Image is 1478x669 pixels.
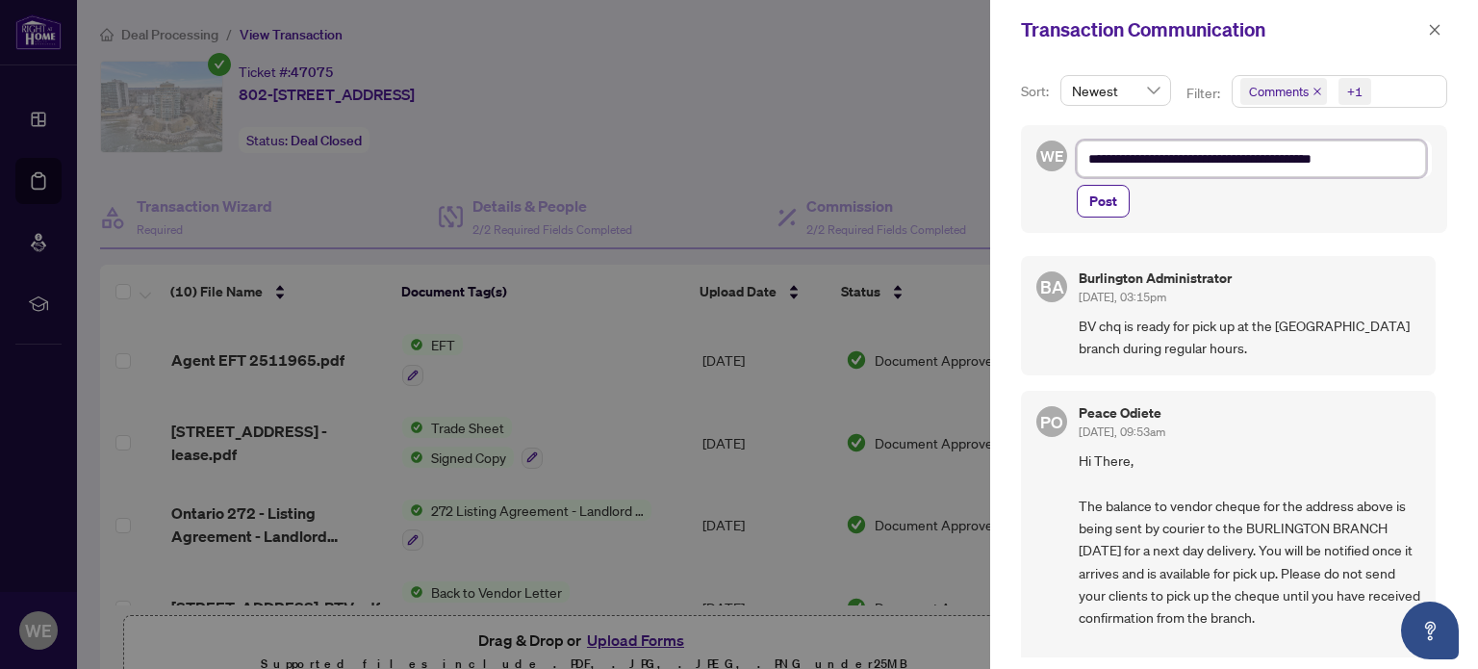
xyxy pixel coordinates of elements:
h5: Peace Odiete [1079,406,1165,420]
button: Post [1077,185,1130,218]
div: +1 [1347,82,1363,101]
span: Comments [1240,78,1327,105]
span: PO [1040,408,1062,434]
span: close [1428,23,1441,37]
span: [DATE], 09:53am [1079,425,1165,439]
span: Newest [1072,76,1159,105]
span: WE [1040,144,1064,168]
h5: Burlington Administrator [1079,271,1232,285]
span: BA [1040,273,1064,300]
span: BV chq is ready for pick up at the [GEOGRAPHIC_DATA] branch during regular hours. [1079,315,1420,360]
span: [DATE], 03:15pm [1079,290,1166,304]
p: Sort: [1021,81,1053,102]
p: Filter: [1186,83,1223,104]
button: Open asap [1401,602,1459,659]
span: close [1312,87,1322,96]
span: Post [1089,186,1117,217]
div: Transaction Communication [1021,15,1422,44]
span: Comments [1249,82,1309,101]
